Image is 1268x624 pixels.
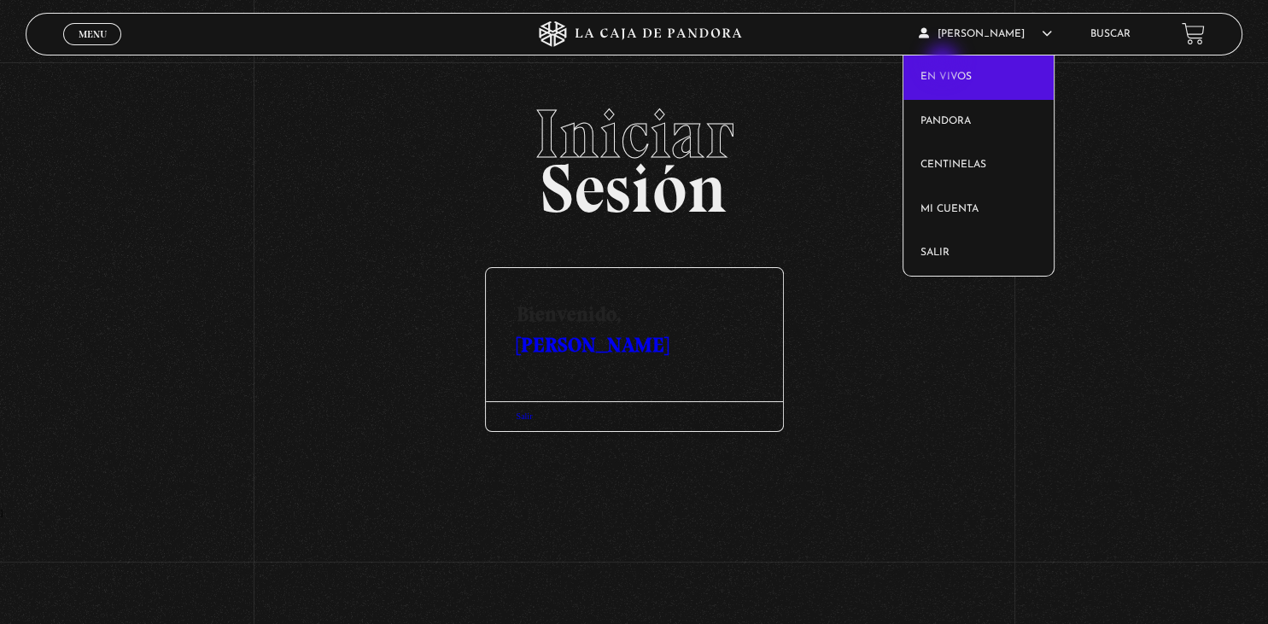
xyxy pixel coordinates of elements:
[903,188,1054,232] a: Mi cuenta
[73,43,113,55] span: Cerrar
[517,411,533,421] a: Salir
[26,100,1243,209] h2: Sesión
[919,29,1052,39] span: [PERSON_NAME]
[1182,22,1205,45] a: View your shopping cart
[517,332,669,357] a: [PERSON_NAME]
[903,143,1054,188] a: Centinelas
[903,55,1054,100] a: En vivos
[903,100,1054,144] a: Pandora
[903,231,1054,276] a: Salir
[79,29,107,39] span: Menu
[1090,29,1131,39] a: Buscar
[26,100,1243,168] span: Iniciar
[486,268,783,360] h3: Bienvenido,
